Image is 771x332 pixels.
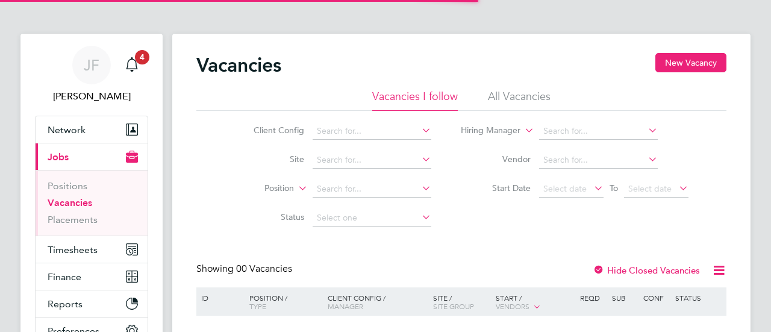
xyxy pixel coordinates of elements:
label: Hide Closed Vacancies [593,265,700,276]
div: ID [198,287,240,308]
span: Site Group [433,301,474,311]
span: JF [84,57,99,73]
span: 4 [135,50,149,64]
span: Timesheets [48,244,98,255]
label: Vendor [461,154,531,164]
input: Search for... [313,181,431,198]
button: Network [36,116,148,143]
div: Sub [609,287,640,308]
li: All Vacancies [488,89,551,111]
label: Hiring Manager [451,125,520,137]
span: Finance [48,271,81,283]
span: Select date [628,183,672,194]
input: Search for... [539,152,658,169]
label: Site [235,154,304,164]
button: Jobs [36,143,148,170]
label: Status [235,211,304,222]
span: 00 Vacancies [236,263,292,275]
button: Timesheets [36,236,148,263]
span: To [606,180,622,196]
li: Vacancies I follow [372,89,458,111]
a: Placements [48,214,98,225]
div: Conf [640,287,672,308]
span: Type [249,301,266,311]
a: Vacancies [48,197,92,208]
div: Position / [240,287,325,316]
button: Reports [36,290,148,317]
div: Start / [493,287,577,318]
span: Select date [543,183,587,194]
input: Search for... [313,123,431,140]
div: Site / [430,287,493,316]
button: Finance [36,263,148,290]
a: 4 [120,46,144,84]
h2: Vacancies [196,53,281,77]
button: New Vacancy [655,53,726,72]
div: Reqd [577,287,608,308]
span: Manager [328,301,363,311]
span: Reports [48,298,83,310]
label: Client Config [235,125,304,136]
input: Select one [313,210,431,227]
label: Start Date [461,183,531,193]
input: Search for... [539,123,658,140]
span: Vendors [496,301,529,311]
a: JF[PERSON_NAME] [35,46,148,104]
div: Showing [196,263,295,275]
span: Network [48,124,86,136]
div: Jobs [36,170,148,236]
span: Jobs [48,151,69,163]
div: Client Config / [325,287,430,316]
label: Position [225,183,294,195]
span: Jo Flockhart [35,89,148,104]
a: Positions [48,180,87,192]
input: Search for... [313,152,431,169]
div: Status [672,287,725,308]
